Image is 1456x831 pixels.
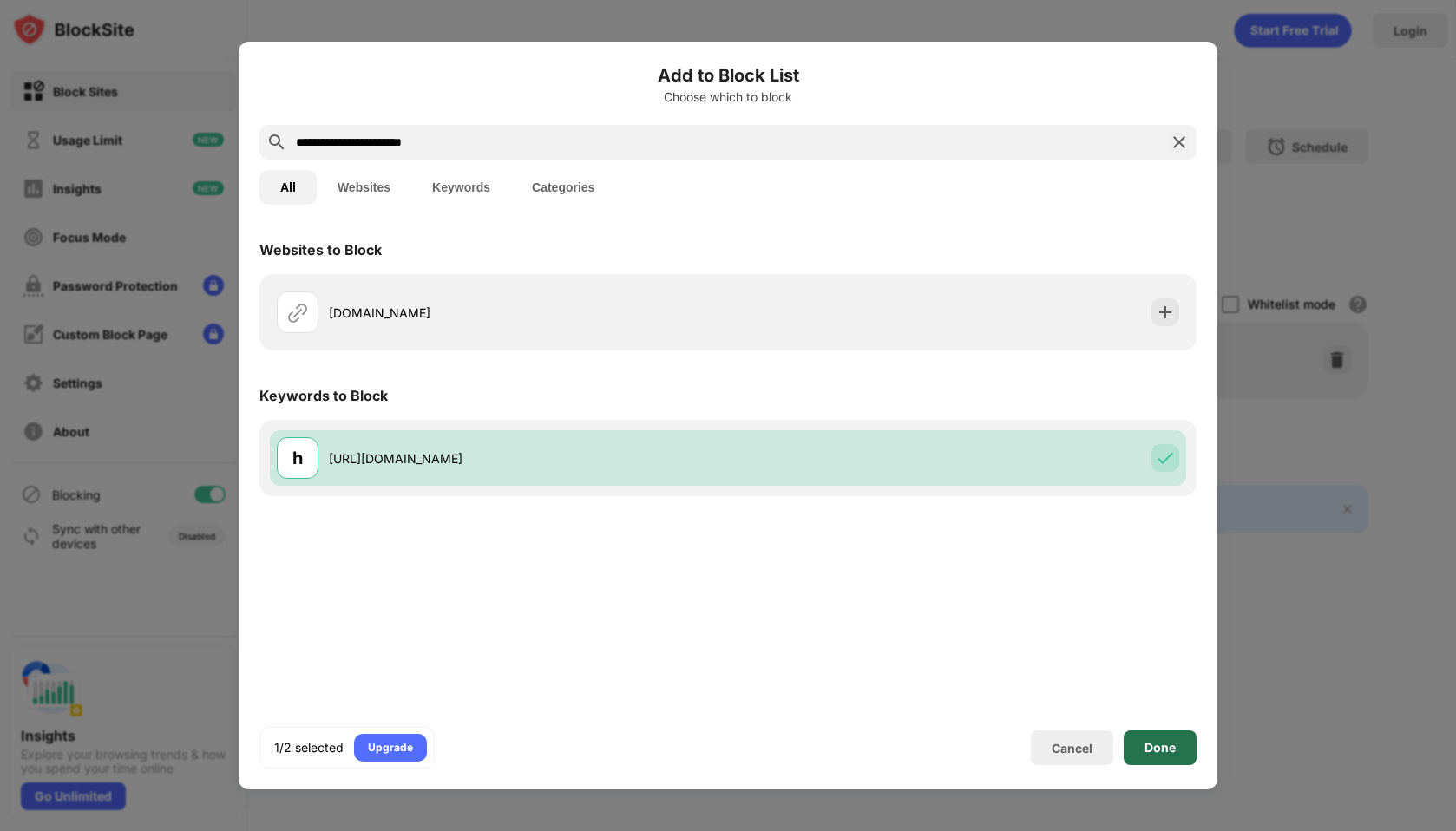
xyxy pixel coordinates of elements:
[329,304,728,322] div: [DOMAIN_NAME]
[259,90,1197,104] div: Choose which to block
[287,302,308,323] img: url.svg
[259,170,317,205] button: All
[274,739,344,756] div: 1/2 selected
[1052,741,1092,756] div: Cancel
[411,170,511,205] button: Keywords
[317,170,411,205] button: Websites
[266,132,287,153] img: search.svg
[1169,132,1190,153] img: search-close
[259,62,1197,88] h6: Add to Block List
[1144,741,1176,755] div: Done
[259,387,388,404] div: Keywords to Block
[511,170,615,205] button: Categories
[329,449,728,468] div: [URL][DOMAIN_NAME]
[368,739,413,756] div: Upgrade
[292,445,303,471] div: h
[259,241,382,258] div: Websites to Block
